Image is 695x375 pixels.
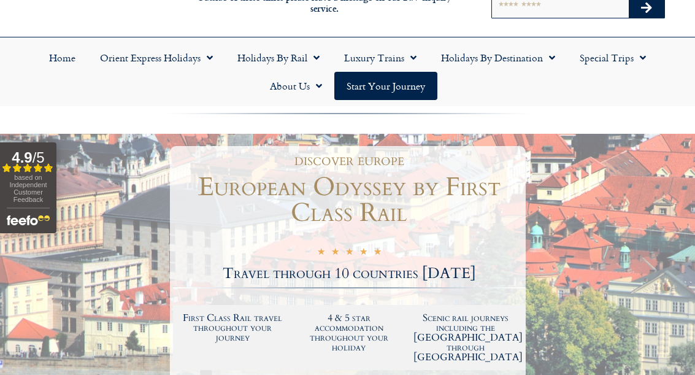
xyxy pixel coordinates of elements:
i: ★ [331,247,339,259]
h2: Travel through 10 countries [DATE] [173,266,526,281]
a: Start your Journey [334,72,437,100]
div: 5/5 [317,246,382,259]
a: Luxury Trains [332,44,429,72]
nav: Menu [6,44,689,100]
a: Holidays by Rail [225,44,332,72]
a: Home [37,44,88,72]
h1: European Odyssey by First Class Rail [173,174,526,226]
i: ★ [359,247,367,259]
a: About Us [258,72,334,100]
h1: discover europe [179,152,520,168]
h2: First Class Rail travel throughout your journey [181,313,285,342]
a: Holidays by Destination [429,44,567,72]
i: ★ [374,247,382,259]
i: ★ [317,247,325,259]
i: ★ [345,247,353,259]
h2: 4 & 5 star accommodation throughout your holiday [297,313,401,352]
a: Orient Express Holidays [88,44,225,72]
h2: Scenic rail journeys including the [GEOGRAPHIC_DATA] through [GEOGRAPHIC_DATA] [413,313,518,362]
a: Special Trips [567,44,658,72]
